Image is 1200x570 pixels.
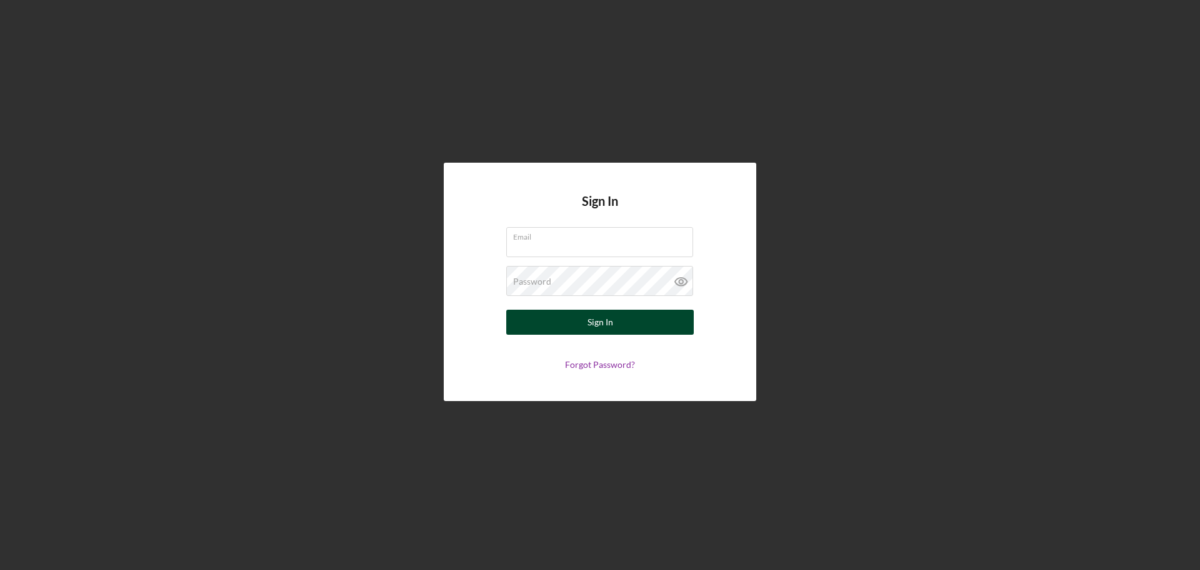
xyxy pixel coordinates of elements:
[513,228,693,242] label: Email
[513,277,551,287] label: Password
[582,194,618,227] h4: Sign In
[565,359,635,370] a: Forgot Password?
[587,310,613,335] div: Sign In
[506,310,694,335] button: Sign In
